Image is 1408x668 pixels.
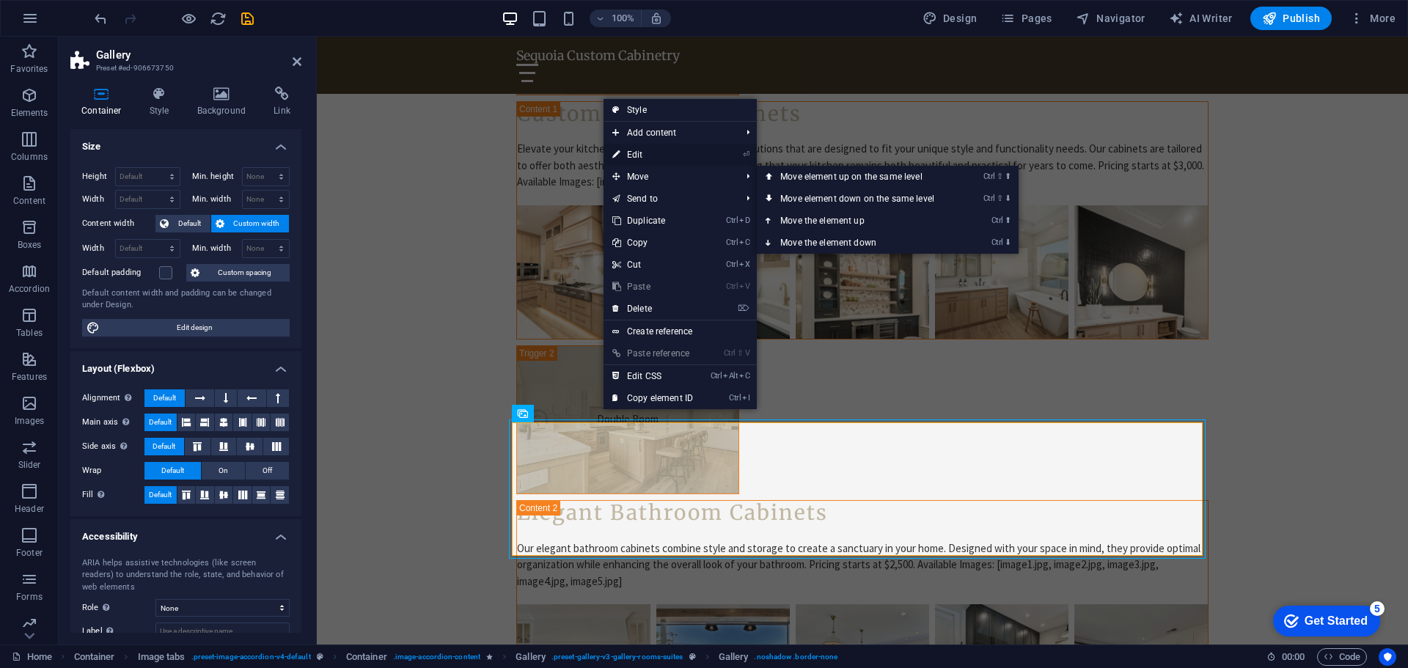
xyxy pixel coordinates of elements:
[104,319,285,337] span: Edit design
[43,16,106,29] div: Get Started
[82,195,115,203] label: Width
[12,648,52,666] a: Click to cancel selection. Double-click to open Pages
[1005,216,1011,225] i: ⬆
[739,371,749,381] i: C
[1324,648,1360,666] span: Code
[604,99,757,121] a: Style
[139,87,186,117] h4: Style
[1349,11,1396,26] span: More
[757,166,964,188] a: Ctrl⇧⬆Move element up on the same level
[82,287,290,312] div: Default content width and padding can be changed under Design.
[173,215,206,232] span: Default
[729,393,741,403] i: Ctrl
[204,264,285,282] span: Custom spacing
[186,87,263,117] h4: Background
[991,238,1003,247] i: Ctrl
[726,260,738,269] i: Ctrl
[82,486,144,504] label: Fill
[743,150,749,159] i: ⏎
[191,648,311,666] span: . preset-image-accordion-v4-default
[711,371,722,381] i: Ctrl
[923,11,978,26] span: Design
[211,215,290,232] button: Custom width
[917,7,983,30] button: Design
[604,298,702,320] a: ⌦Delete
[346,648,387,666] span: Click to select. Double-click to edit
[997,194,1003,203] i: ⇧
[757,232,964,254] a: Ctrl⬇Move the element down
[726,216,738,225] i: Ctrl
[689,653,696,661] i: This element is a customizable preset
[739,238,749,247] i: C
[738,304,749,313] i: ⌦
[16,327,43,339] p: Tables
[144,438,184,455] button: Default
[1076,11,1145,26] span: Navigator
[82,599,114,617] span: Role
[82,414,144,431] label: Main axis
[739,282,749,291] i: V
[155,623,290,640] input: Use a descriptive name
[724,348,736,358] i: Ctrl
[149,486,172,504] span: Default
[192,244,242,252] label: Min. width
[604,122,735,144] span: Add content
[994,7,1057,30] button: Pages
[82,389,144,407] label: Alignment
[9,283,50,295] p: Accordion
[18,459,41,471] p: Slider
[317,653,323,661] i: This element is a customizable preset
[393,648,480,666] span: . image-accordion-content
[239,10,256,27] i: Save (Ctrl+S)
[238,10,256,27] button: save
[612,10,635,27] h6: 100%
[719,648,749,666] span: Click to select. Double-click to edit
[604,320,757,342] a: Create reference
[726,282,738,291] i: Ctrl
[1005,172,1011,181] i: ⬆
[10,63,48,75] p: Favorites
[1262,11,1320,26] span: Publish
[1169,11,1233,26] span: AI Writer
[263,87,301,117] h4: Link
[1005,238,1011,247] i: ⬇
[82,264,159,282] label: Default padding
[210,10,227,27] i: Reload page
[604,365,702,387] a: CtrlAltCEdit CSS
[757,188,964,210] a: Ctrl⇧⬇Move element down on the same level
[12,7,119,38] div: Get Started 5 items remaining, 0% complete
[192,172,242,180] label: Min. height
[70,351,301,378] h4: Layout (Flexbox)
[74,648,838,666] nav: breadcrumb
[604,276,702,298] a: CtrlVPaste
[82,244,115,252] label: Width
[229,215,285,232] span: Custom width
[1070,7,1151,30] button: Navigator
[82,462,144,480] label: Wrap
[604,254,702,276] a: CtrlXCut
[604,166,735,188] span: Move
[516,648,546,666] span: Click to select. Double-click to edit
[144,414,177,431] button: Default
[1292,651,1294,662] span: :
[1379,648,1396,666] button: Usercentrics
[1317,648,1367,666] button: Code
[1000,11,1052,26] span: Pages
[604,188,735,210] a: Send to
[15,503,44,515] p: Header
[82,172,115,180] label: Height
[16,591,43,603] p: Forms
[1250,7,1332,30] button: Publish
[82,215,155,232] label: Content width
[18,239,42,251] p: Boxes
[82,623,155,640] label: Label
[486,653,493,661] i: Element contains an animation
[82,319,290,337] button: Edit design
[13,195,45,207] p: Content
[186,264,290,282] button: Custom spacing
[144,486,177,504] button: Default
[754,648,837,666] span: . noshadow .border-none
[153,389,176,407] span: Default
[604,387,702,409] a: CtrlICopy element ID
[199,65,892,303] div: Content 1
